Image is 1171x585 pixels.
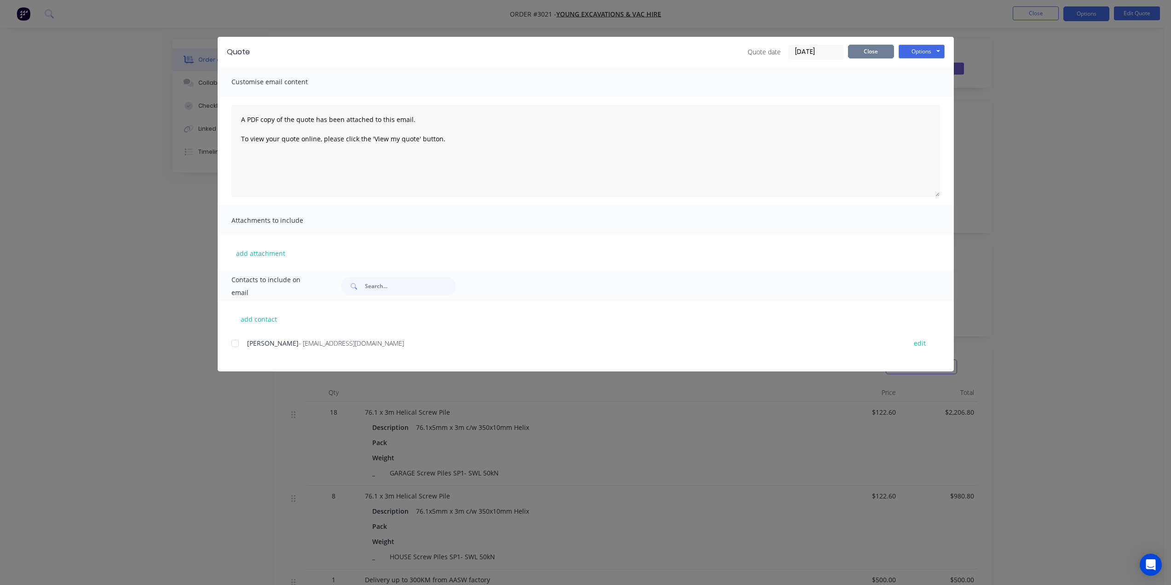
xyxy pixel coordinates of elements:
[1140,554,1162,576] div: Open Intercom Messenger
[227,46,250,58] div: Quote
[899,45,945,58] button: Options
[231,214,333,227] span: Attachments to include
[231,75,333,88] span: Customise email content
[299,339,404,348] span: - [EMAIL_ADDRESS][DOMAIN_NAME]
[231,273,318,299] span: Contacts to include on email
[748,47,781,57] span: Quote date
[365,277,456,295] input: Search...
[231,246,290,260] button: add attachment
[908,337,931,349] button: edit
[848,45,894,58] button: Close
[231,105,940,197] textarea: A PDF copy of the quote has been attached to this email. To view your quote online, please click ...
[247,339,299,348] span: [PERSON_NAME]
[231,312,287,326] button: add contact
